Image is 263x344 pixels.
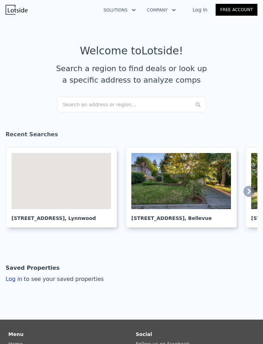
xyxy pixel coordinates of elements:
strong: Social [136,331,152,337]
a: [STREET_ADDRESS], Bellevue [125,147,242,228]
a: Log In [184,6,216,13]
a: Free Account [216,4,257,16]
div: Search a region to find deals or look up a specific address to analyze comps [54,63,210,86]
div: [STREET_ADDRESS] , Bellevue [131,209,231,222]
span: to see your saved properties [22,276,104,282]
div: Recent Searches [6,125,257,147]
div: Welcome to Lotside ! [80,45,183,57]
strong: Menu [8,331,23,337]
div: Log in [6,275,104,283]
div: Search an address or region... [57,97,206,112]
div: Map [11,153,111,209]
div: Saved Properties [6,261,60,275]
button: Company [141,4,181,16]
div: [STREET_ADDRESS] , Lynnwood [11,209,111,222]
a: Map [STREET_ADDRESS], Lynnwood [6,147,123,228]
img: Lotside [6,5,28,15]
button: Solutions [98,4,141,16]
